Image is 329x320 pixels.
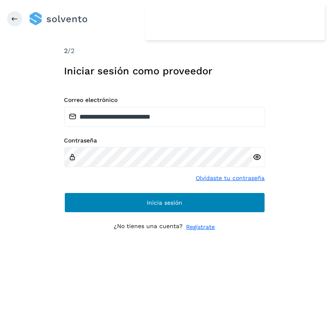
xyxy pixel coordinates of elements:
[196,174,265,183] a: Olvidaste tu contraseña
[64,47,68,55] span: 2
[64,137,265,144] label: Contraseña
[64,97,265,104] label: Correo electrónico
[64,46,265,56] div: /2
[64,193,265,213] button: Inicia sesión
[186,223,215,231] a: Regístrate
[64,65,265,77] h1: Iniciar sesión como proveedor
[114,223,183,231] p: ¿No tienes una cuenta?
[101,241,228,274] iframe: reCAPTCHA
[147,200,182,206] span: Inicia sesión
